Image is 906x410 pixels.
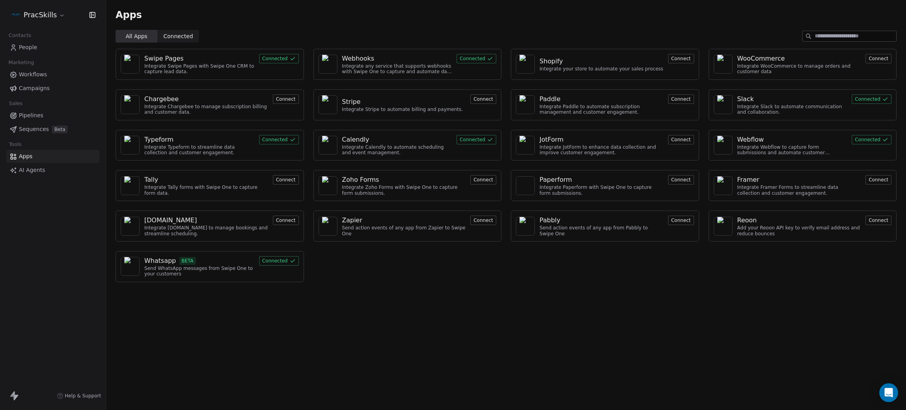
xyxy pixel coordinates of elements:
a: Connect [668,216,694,224]
span: Workflows [19,70,47,79]
div: Integrate Stripe to automate billing and payments. [342,107,463,112]
img: NA [124,55,136,74]
a: WhatsappBETA [144,256,254,266]
a: NA [516,55,535,74]
div: Integrate any service that supports webhooks with Swipe One to capture and automate data workflows. [342,63,452,75]
a: NA [121,217,140,236]
a: Connected [457,136,496,143]
div: Webhooks [342,54,374,63]
a: Connect [273,176,299,183]
a: NA [714,136,733,155]
span: Marketing [5,57,37,68]
a: JotForm [540,135,663,144]
a: Zoho Forms [342,175,466,185]
div: Paddle [540,94,560,104]
a: Paddle [540,94,663,104]
img: NA [519,136,531,155]
img: NA [322,217,334,236]
img: NA [124,257,136,276]
div: Tally [144,175,158,185]
div: Integrate JotForm to enhance data collection and improve customer engagement. [540,144,663,156]
a: NA [319,136,337,155]
img: NA [322,176,334,195]
img: NA [124,176,136,195]
img: NA [519,55,531,74]
button: Connect [470,175,496,185]
div: Integrate WooCommerce to manage orders and customer data [737,63,861,75]
button: PracSkills [9,8,67,22]
button: Connected [852,135,891,144]
span: Sales [6,98,26,109]
a: NA [714,217,733,236]
button: Connect [865,175,891,185]
div: Send action events of any app from Pabbly to Swipe One [540,225,663,236]
div: Integrate Paddle to automate subscription management and customer engagement. [540,104,663,115]
a: NA [319,217,337,236]
a: Reoon [737,216,861,225]
a: NA [319,55,337,74]
button: Connect [273,216,299,225]
span: Sequences [19,125,49,133]
a: NA [319,95,337,114]
img: NA [717,95,729,114]
a: Connected [259,136,299,143]
span: Campaigns [19,84,50,92]
a: NA [714,176,733,195]
button: Connect [668,175,694,185]
div: Integrate Chargebee to manage subscription billing and customer data. [144,104,268,115]
a: Connect [865,176,891,183]
div: Stripe [342,97,361,107]
div: Integrate Typeform to streamline data collection and customer engagement. [144,144,254,156]
a: Connect [470,95,496,103]
a: NA [714,95,733,114]
button: Connect [668,135,694,144]
a: [DOMAIN_NAME] [144,216,268,225]
a: NA [516,95,535,114]
span: AI Agents [19,166,45,174]
div: Send WhatsApp messages from Swipe One to your customers [144,266,254,277]
a: Typeform [144,135,254,144]
a: Swipe Pages [144,54,254,63]
img: NA [124,136,136,155]
div: Integrate Paperform with Swipe One to capture form submissions. [540,185,663,196]
img: NA [519,176,531,195]
button: Connected [259,135,299,144]
a: Shopify [540,57,663,66]
a: AI Agents [6,164,99,177]
button: Connected [457,135,496,144]
span: Pipelines [19,111,43,120]
a: Connected [259,55,299,62]
a: Connect [668,95,694,103]
a: Connected [259,257,299,264]
a: NA [319,176,337,195]
button: Connected [457,54,496,63]
a: Chargebee [144,94,268,104]
a: Connect [865,55,891,62]
span: Help & Support [65,393,101,399]
img: PracSkills%20Email%20Display%20Picture.png [11,10,20,20]
a: Campaigns [6,82,99,95]
button: Connect [865,54,891,63]
a: NA [516,136,535,155]
img: NA [717,217,729,236]
div: Open Intercom Messenger [879,383,898,402]
a: Connect [668,176,694,183]
div: Integrate Slack to automate communication and collaboration. [737,104,847,115]
a: NA [121,95,140,114]
button: Connect [668,94,694,104]
a: Connected [852,95,891,103]
div: Paperform [540,175,572,185]
a: Connect [668,136,694,143]
a: People [6,41,99,54]
div: Add your Reoon API key to verify email address and reduce bounces [737,225,861,236]
div: [DOMAIN_NAME] [144,216,197,225]
div: Send action events of any app from Zapier to Swipe One [342,225,466,236]
a: Workflows [6,68,99,81]
a: Zapier [342,216,466,225]
span: People [19,43,37,52]
button: Connect [273,175,299,185]
button: Connect [865,216,891,225]
div: Whatsapp [144,256,176,266]
img: NA [124,217,136,236]
a: Webhooks [342,54,452,63]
